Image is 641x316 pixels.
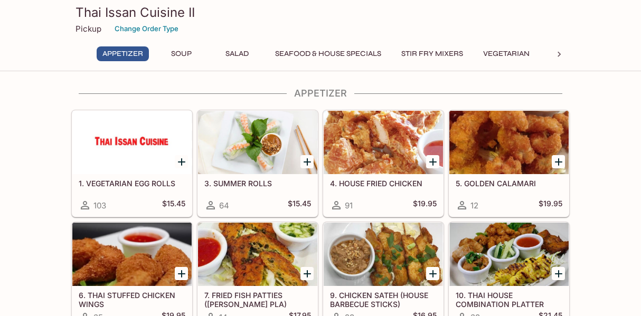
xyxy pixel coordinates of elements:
h5: 1. VEGETARIAN EGG ROLLS [79,179,185,188]
h5: $15.45 [288,199,311,212]
p: Pickup [76,24,101,34]
div: 6. THAI STUFFED CHICKEN WINGS [72,223,192,286]
div: 10. THAI HOUSE COMBINATION PLATTER [449,223,569,286]
button: Stir Fry Mixers [395,46,469,61]
button: Add 3. SUMMER ROLLS [300,155,314,168]
h5: 10. THAI HOUSE COMBINATION PLATTER [456,291,562,308]
button: Add 10. THAI HOUSE COMBINATION PLATTER [552,267,565,280]
h5: 7. FRIED FISH PATTIES ([PERSON_NAME] PLA) [204,291,311,308]
a: 1. VEGETARIAN EGG ROLLS103$15.45 [72,110,192,217]
div: 3. SUMMER ROLLS [198,111,317,174]
h3: Thai Issan Cuisine II [76,4,565,21]
button: Noodles [544,46,591,61]
span: 12 [470,200,478,210]
h4: Appetizer [71,88,570,99]
h5: $19.95 [413,199,437,212]
div: 7. FRIED FISH PATTIES (TOD MUN PLA) [198,223,317,286]
h5: 5. GOLDEN CALAMARI [456,179,562,188]
button: Add 9. CHICKEN SATEH (HOUSE BARBECUE STICKS) [426,267,439,280]
button: Add 7. FRIED FISH PATTIES (TOD MUN PLA) [300,267,314,280]
a: 4. HOUSE FRIED CHICKEN91$19.95 [323,110,444,217]
span: 103 [93,200,106,210]
a: 3. SUMMER ROLLS64$15.45 [197,110,318,217]
div: 1. VEGETARIAN EGG ROLLS [72,111,192,174]
button: Appetizer [97,46,149,61]
button: Salad [213,46,261,61]
h5: $19.95 [539,199,562,212]
div: 4. HOUSE FRIED CHICKEN [324,111,443,174]
h5: 9. CHICKEN SATEH (HOUSE BARBECUE STICKS) [330,291,437,308]
div: 5. GOLDEN CALAMARI [449,111,569,174]
button: Add 4. HOUSE FRIED CHICKEN [426,155,439,168]
a: 5. GOLDEN CALAMARI12$19.95 [449,110,569,217]
span: 91 [345,200,353,210]
button: Change Order Type [110,21,183,37]
div: 9. CHICKEN SATEH (HOUSE BARBECUE STICKS) [324,223,443,286]
button: Soup [157,46,205,61]
span: 64 [219,200,229,210]
h5: $15.45 [162,199,185,212]
h5: 4. HOUSE FRIED CHICKEN [330,179,437,188]
h5: 6. THAI STUFFED CHICKEN WINGS [79,291,185,308]
button: Vegetarian [477,46,535,61]
button: Seafood & House Specials [269,46,387,61]
button: Add 5. GOLDEN CALAMARI [552,155,565,168]
button: Add 6. THAI STUFFED CHICKEN WINGS [175,267,188,280]
button: Add 1. VEGETARIAN EGG ROLLS [175,155,188,168]
h5: 3. SUMMER ROLLS [204,179,311,188]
